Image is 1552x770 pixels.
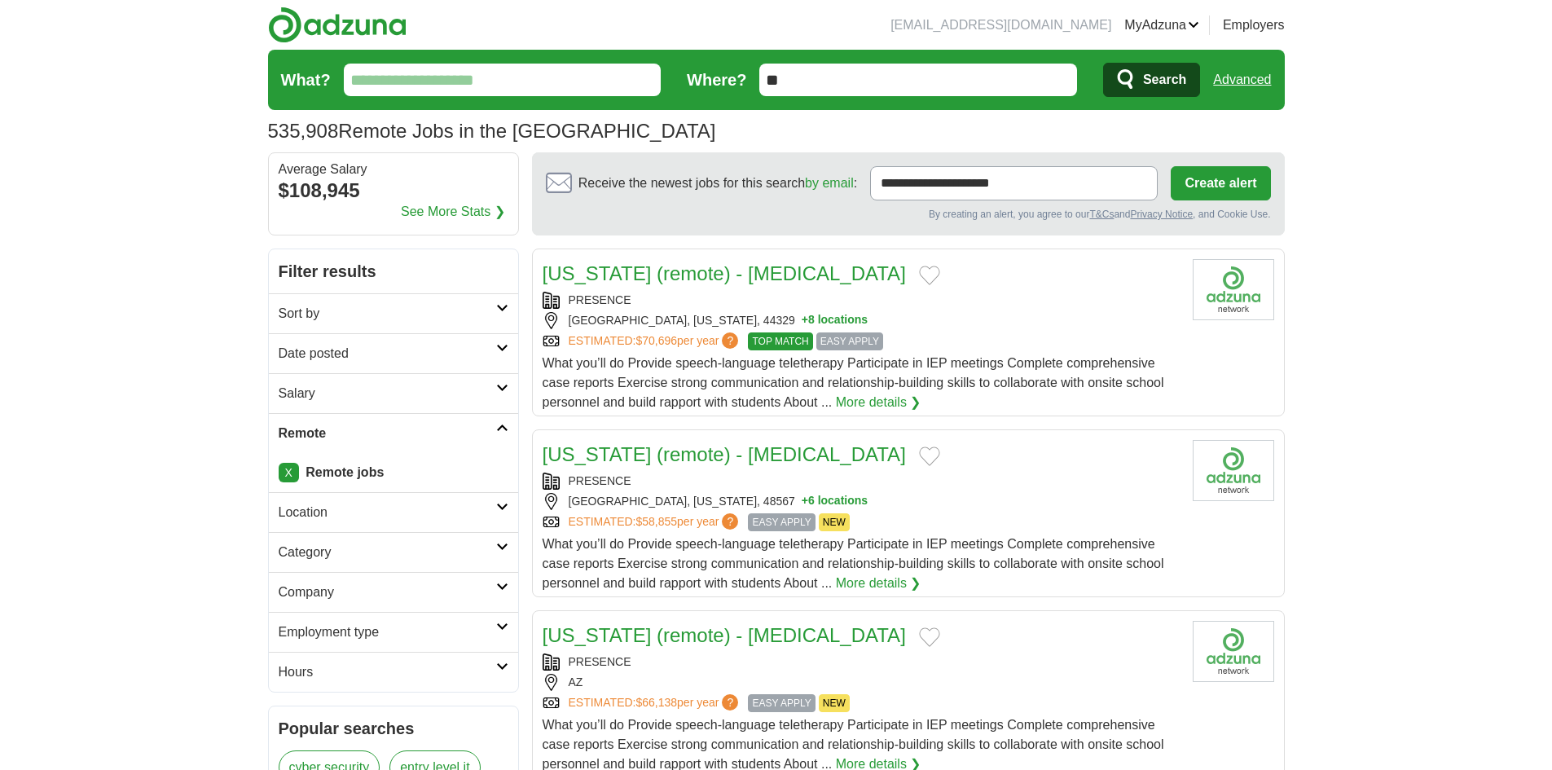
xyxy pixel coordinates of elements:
a: T&Cs [1089,209,1114,220]
h2: Filter results [269,249,518,293]
h2: Salary [279,384,496,403]
a: Date posted [269,333,518,373]
li: [EMAIL_ADDRESS][DOMAIN_NAME] [890,15,1111,35]
a: [US_STATE] (remote) - [MEDICAL_DATA] [543,262,906,284]
img: Company logo [1193,259,1274,320]
span: NEW [819,694,850,712]
a: [US_STATE] (remote) - [MEDICAL_DATA] [543,443,906,465]
div: PRESENCE [543,292,1180,309]
a: Employers [1223,15,1285,35]
a: More details ❯ [836,393,921,412]
button: Add to favorite jobs [919,627,940,647]
a: ESTIMATED:$58,855per year? [569,513,742,531]
span: TOP MATCH [748,332,812,350]
span: Receive the newest jobs for this search : [578,174,857,193]
div: AZ [543,674,1180,691]
h2: Hours [279,662,496,682]
img: Company logo [1193,621,1274,682]
span: $66,138 [635,696,677,709]
div: PRESENCE [543,473,1180,490]
span: $70,696 [635,334,677,347]
span: 535,908 [268,117,339,146]
strong: Remote jobs [306,465,384,479]
div: By creating an alert, you agree to our and , and Cookie Use. [546,207,1271,222]
h2: Location [279,503,496,522]
a: ESTIMATED:$66,138per year? [569,694,742,712]
span: Search [1143,64,1186,96]
span: ? [722,332,738,349]
label: What? [281,68,331,92]
div: [GEOGRAPHIC_DATA], [US_STATE], 48567 [543,493,1180,510]
span: EASY APPLY [748,694,815,712]
span: + [802,312,808,329]
a: Location [269,492,518,532]
h2: Popular searches [279,716,508,741]
a: Sort by [269,293,518,333]
span: + [802,493,808,510]
span: ? [722,513,738,530]
button: +6 locations [802,493,868,510]
div: $108,945 [279,176,508,205]
a: Privacy Notice [1130,209,1193,220]
button: +8 locations [802,312,868,329]
button: Create alert [1171,166,1270,200]
a: More details ❯ [836,574,921,593]
a: MyAdzuna [1124,15,1199,35]
a: X [279,463,299,482]
img: Company logo [1193,440,1274,501]
h1: Remote Jobs in the [GEOGRAPHIC_DATA] [268,120,716,142]
a: See More Stats ❯ [401,202,505,222]
a: Employment type [269,612,518,652]
button: Add to favorite jobs [919,266,940,285]
a: Advanced [1213,64,1271,96]
span: What you’ll do Provide speech-language teletherapy Participate in IEP meetings Complete comprehen... [543,356,1164,409]
a: Category [269,532,518,572]
img: Adzuna logo [268,7,407,43]
a: [US_STATE] (remote) - [MEDICAL_DATA] [543,624,906,646]
a: Hours [269,652,518,692]
a: Remote [269,413,518,453]
span: What you’ll do Provide speech-language teletherapy Participate in IEP meetings Complete comprehen... [543,537,1164,590]
h2: Remote [279,424,496,443]
h2: Company [279,583,496,602]
span: EASY APPLY [816,332,883,350]
div: [GEOGRAPHIC_DATA], [US_STATE], 44329 [543,312,1180,329]
span: EASY APPLY [748,513,815,531]
span: ? [722,694,738,711]
a: Salary [269,373,518,413]
h2: Employment type [279,623,496,642]
h2: Category [279,543,496,562]
h2: Sort by [279,304,496,323]
div: PRESENCE [543,653,1180,671]
a: by email [805,176,854,190]
button: Add to favorite jobs [919,447,940,466]
a: ESTIMATED:$70,696per year? [569,332,742,350]
span: NEW [819,513,850,531]
div: Average Salary [279,163,508,176]
h2: Date posted [279,344,496,363]
span: $58,855 [635,515,677,528]
button: Search [1103,63,1200,97]
a: Company [269,572,518,612]
label: Where? [687,68,746,92]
